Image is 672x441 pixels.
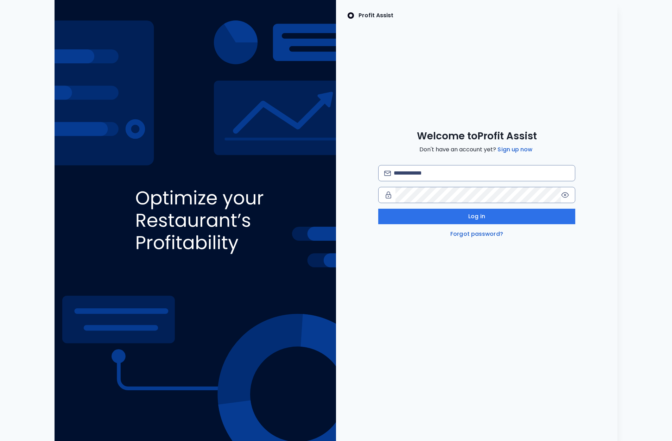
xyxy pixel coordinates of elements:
[449,230,505,238] a: Forgot password?
[347,11,354,20] img: SpotOn Logo
[417,130,537,143] span: Welcome to Profit Assist
[378,209,575,224] button: Log in
[359,11,393,20] p: Profit Assist
[419,145,534,154] span: Don't have an account yet?
[384,171,391,176] img: email
[496,145,534,154] a: Sign up now
[468,212,485,221] span: Log in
